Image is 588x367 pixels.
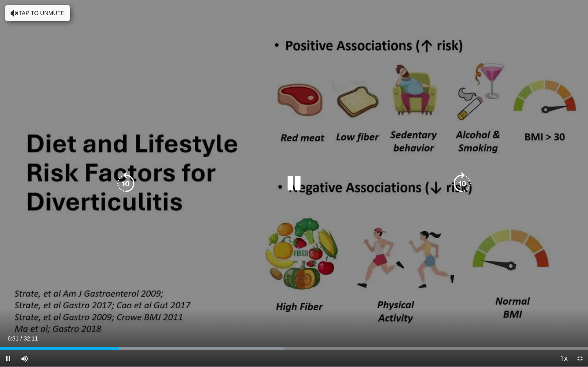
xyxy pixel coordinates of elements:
[24,335,38,342] span: 32:11
[572,350,588,367] button: Exit Fullscreen
[16,350,33,367] button: Mute
[7,335,18,342] span: 6:31
[555,350,572,367] button: Playback Rate
[20,335,22,342] span: /
[5,5,70,21] button: Tap to unmute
